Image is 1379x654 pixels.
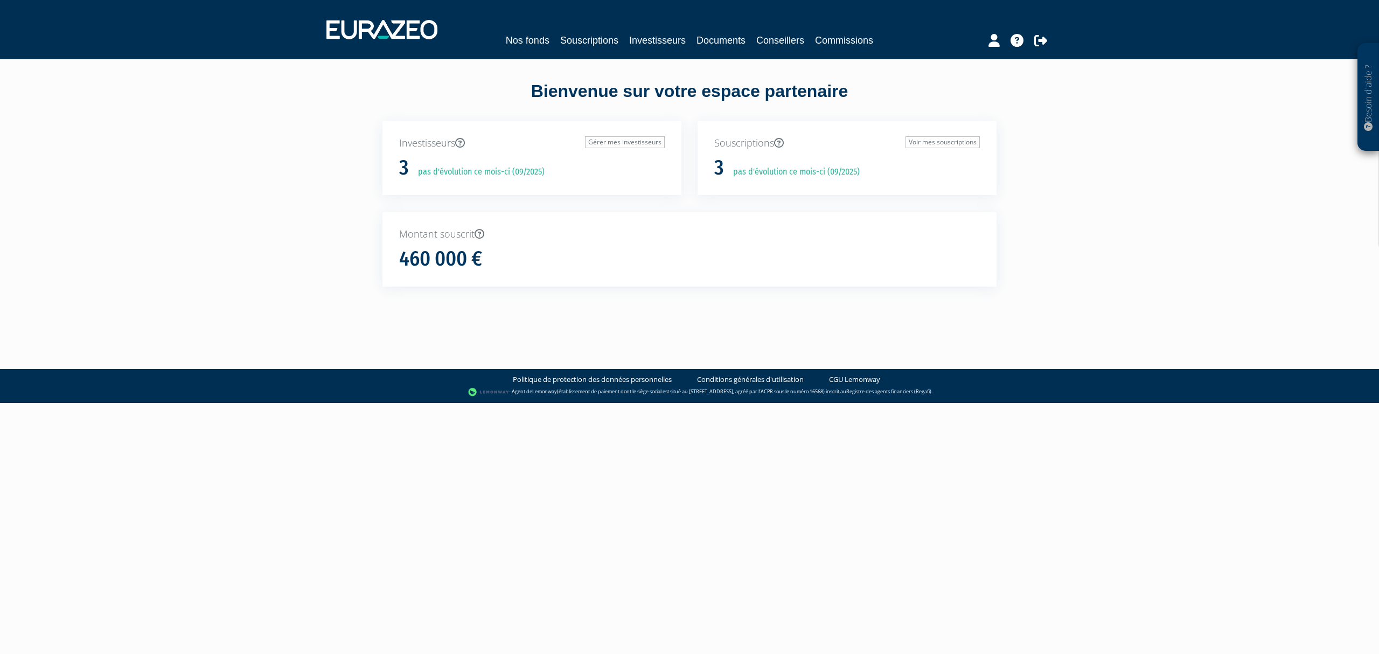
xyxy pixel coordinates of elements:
[697,33,746,48] a: Documents
[468,387,510,398] img: logo-lemonway.png
[326,20,437,39] img: 1732889491-logotype_eurazeo_blanc_rvb.png
[399,157,409,179] h1: 3
[714,136,980,150] p: Souscriptions
[697,374,804,385] a: Conditions générales d'utilisation
[714,157,724,179] h1: 3
[399,227,980,241] p: Montant souscrit
[629,33,686,48] a: Investisseurs
[513,374,672,385] a: Politique de protection des données personnelles
[11,387,1368,398] div: - Agent de (établissement de paiement dont le siège social est situé au [STREET_ADDRESS], agréé p...
[829,374,880,385] a: CGU Lemonway
[560,33,618,48] a: Souscriptions
[399,136,665,150] p: Investisseurs
[906,136,980,148] a: Voir mes souscriptions
[815,33,873,48] a: Commissions
[726,166,860,178] p: pas d'évolution ce mois-ci (09/2025)
[410,166,545,178] p: pas d'évolution ce mois-ci (09/2025)
[846,388,931,395] a: Registre des agents financiers (Regafi)
[532,388,557,395] a: Lemonway
[756,33,804,48] a: Conseillers
[399,248,482,270] h1: 460 000 €
[506,33,549,48] a: Nos fonds
[585,136,665,148] a: Gérer mes investisseurs
[1362,49,1375,146] p: Besoin d'aide ?
[374,79,1005,121] div: Bienvenue sur votre espace partenaire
